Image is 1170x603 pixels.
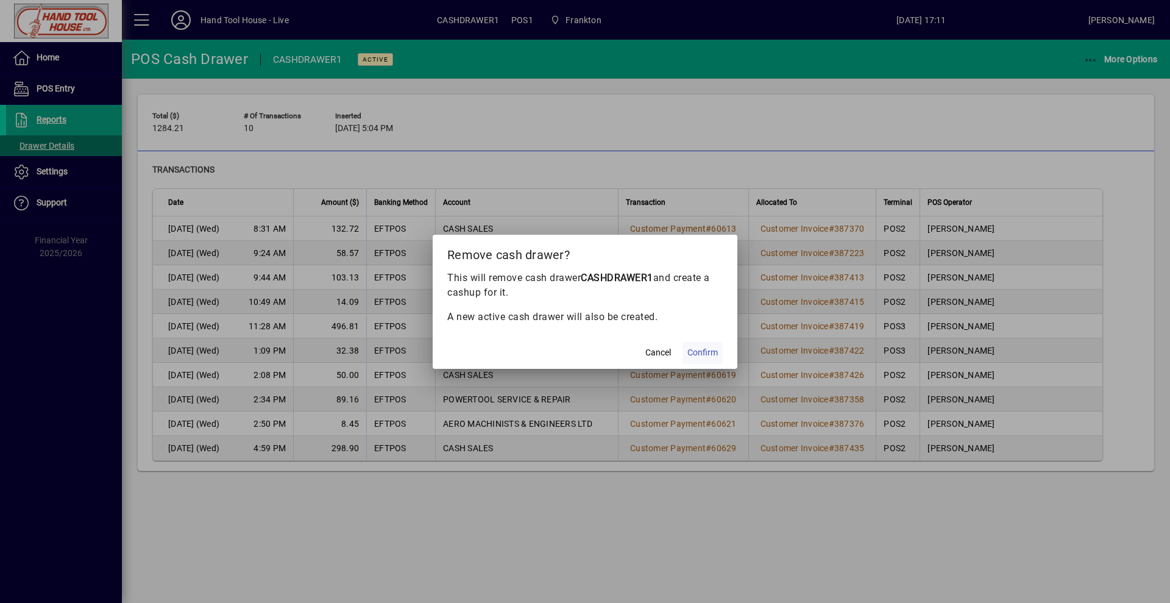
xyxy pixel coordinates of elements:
p: This will remove cash drawer and create a cashup for it. [447,271,723,300]
b: CASHDRAWER1 [581,272,653,284]
button: Cancel [639,342,678,364]
h2: Remove cash drawer? [433,235,737,270]
button: Confirm [682,342,723,364]
span: Confirm [687,346,718,359]
p: A new active cash drawer will also be created. [447,310,723,324]
span: Cancel [645,346,671,359]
